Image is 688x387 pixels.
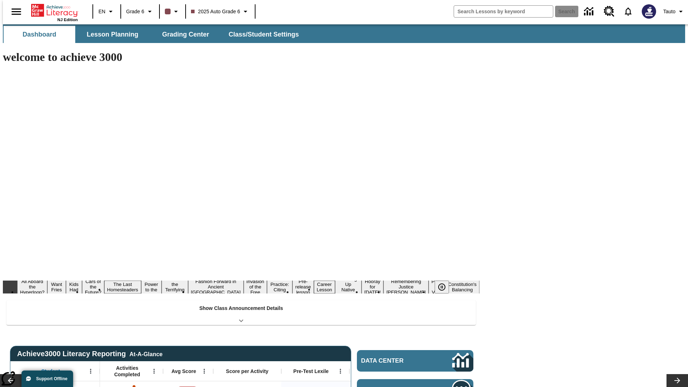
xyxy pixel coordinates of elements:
a: Data Center [580,2,599,21]
span: EN [99,8,105,15]
div: Show Class Announcement Details [6,300,476,325]
button: Open Menu [199,366,210,377]
span: Score per Activity [226,368,269,374]
button: Slide 8 Fashion Forward in Ancient Rome [188,278,244,296]
span: Activities Completed [104,365,151,378]
button: Slide 17 The Constitution's Balancing Act [445,275,479,299]
span: Data Center [361,357,428,364]
button: Slide 7 Attack of the Terrifying Tomatoes [162,275,188,299]
button: Select a new avatar [637,2,660,21]
button: Slide 14 Hooray for Constitution Day! [362,278,384,296]
a: Home [31,3,78,18]
a: Data Center [357,350,473,372]
button: Class: 2025 Auto Grade 6, Select your class [188,5,253,18]
button: Grading Center [150,26,221,43]
button: Slide 3 Dirty Jobs Kids Had To Do [66,270,82,304]
button: Slide 6 Solar Power to the People [141,275,162,299]
button: Pause [435,281,449,293]
button: Language: EN, Select a language [95,5,118,18]
button: Lesson Planning [77,26,148,43]
button: Slide 5 The Last Homesteaders [104,281,141,293]
a: Resource Center, Will open in new tab [599,2,619,21]
button: Support Offline [21,371,73,387]
button: Open Menu [149,366,159,377]
span: Achieve3000 Literacy Reporting [17,350,163,358]
h1: welcome to achieve 3000 [3,51,479,64]
span: Pre-Test Lexile [293,368,329,374]
button: Open side menu [6,1,27,22]
button: Slide 16 Point of View [429,278,445,296]
button: Slide 9 The Invasion of the Free CD [244,272,267,301]
div: Pause [435,281,456,293]
button: Profile/Settings [660,5,688,18]
button: Open Menu [335,366,346,377]
a: Notifications [619,2,637,21]
span: Student [41,368,60,374]
button: Dashboard [4,26,75,43]
button: Grade: Grade 6, Select a grade [123,5,157,18]
button: Slide 11 Pre-release lesson [292,278,314,296]
button: Slide 12 Career Lesson [314,281,335,293]
span: Grade 6 [126,8,144,15]
span: Avg Score [171,368,196,374]
span: Support Offline [36,376,67,381]
button: Slide 13 Cooking Up Native Traditions [335,275,362,299]
button: Slide 4 Cars of the Future? [82,278,104,296]
div: Home [31,3,78,22]
span: NJ Edition [57,18,78,22]
p: Show Class Announcement Details [199,305,283,312]
button: Slide 1 All Aboard the Hyperloop? [17,278,47,296]
button: Open Menu [85,366,96,377]
button: Slide 15 Remembering Justice O'Connor [383,278,429,296]
div: At-A-Glance [129,350,162,358]
button: Class/Student Settings [223,26,305,43]
span: Tauto [663,8,675,15]
div: SubNavbar [3,26,305,43]
span: 2025 Auto Grade 6 [191,8,240,15]
input: search field [454,6,553,17]
button: Slide 2 Do You Want Fries With That? [47,270,66,304]
img: Avatar [642,4,656,19]
button: Class color is dark brown. Change class color [162,5,183,18]
div: SubNavbar [3,24,685,43]
button: Lesson carousel, Next [666,374,688,387]
button: Slide 10 Mixed Practice: Citing Evidence [267,275,292,299]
